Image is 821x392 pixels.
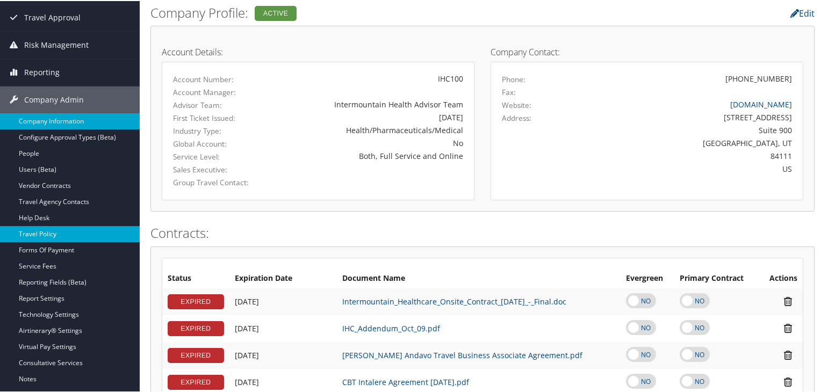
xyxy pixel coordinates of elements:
[150,223,815,241] h2: Contracts:
[173,112,259,122] label: First Ticket Issued:
[173,163,259,174] label: Sales Executive:
[168,347,224,362] div: EXPIRED
[779,349,797,360] i: Remove Contract
[162,47,474,55] h4: Account Details:
[342,295,566,306] a: Intermountain_Healthcare_Onsite_Contract_[DATE]_-_Final.doc
[502,86,516,97] label: Fax:
[173,137,259,148] label: Global Account:
[579,136,793,148] div: [GEOGRAPHIC_DATA], UT
[235,350,332,359] div: Add/Edit Date
[275,149,463,161] div: Both, Full Service and Online
[579,124,793,135] div: Suite 900
[790,6,815,18] a: Edit
[275,98,463,109] div: Intermountain Health Advisor Team
[579,149,793,161] div: 84111
[725,72,792,83] div: [PHONE_NUMBER]
[275,72,463,83] div: IHC100
[579,162,793,173] div: US
[621,268,675,287] th: Evergreen
[162,268,229,287] th: Status
[150,3,588,21] h2: Company Profile:
[579,111,793,122] div: [STREET_ADDRESS]
[24,85,84,112] span: Company Admin
[730,98,792,108] a: [DOMAIN_NAME]
[235,296,332,306] div: Add/Edit Date
[173,150,259,161] label: Service Level:
[229,268,337,287] th: Expiration Date
[779,322,797,333] i: Remove Contract
[235,323,332,332] div: Add/Edit Date
[173,73,259,84] label: Account Number:
[342,322,440,332] a: IHC_Addendum_Oct_09.pdf
[502,112,531,122] label: Address:
[235,349,259,359] span: [DATE]
[275,111,463,122] div: [DATE]
[502,99,531,110] label: Website:
[779,375,797,387] i: Remove Contract
[491,47,803,55] h4: Company Contact:
[337,268,621,287] th: Document Name
[255,5,297,20] div: Active
[674,268,759,287] th: Primary Contract
[24,31,89,57] span: Risk Management
[759,268,803,287] th: Actions
[275,136,463,148] div: No
[168,374,224,389] div: EXPIRED
[235,295,259,306] span: [DATE]
[235,322,259,332] span: [DATE]
[168,320,224,335] div: EXPIRED
[342,349,582,359] a: [PERSON_NAME] Andavo Travel Business Associate Agreement.pdf
[173,176,259,187] label: Group Travel Contact:
[779,295,797,306] i: Remove Contract
[235,376,259,386] span: [DATE]
[168,293,224,308] div: EXPIRED
[173,125,259,135] label: Industry Type:
[173,99,259,110] label: Advisor Team:
[24,58,60,85] span: Reporting
[342,376,469,386] a: CBT Intalere Agreement [DATE].pdf
[275,124,463,135] div: Health/Pharmaceuticals/Medical
[502,73,525,84] label: Phone:
[235,376,332,386] div: Add/Edit Date
[173,86,259,97] label: Account Manager:
[24,3,81,30] span: Travel Approval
